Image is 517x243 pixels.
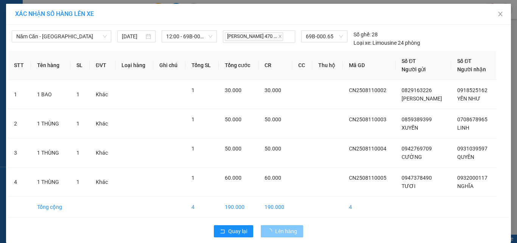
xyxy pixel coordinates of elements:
[76,179,79,185] span: 1
[402,183,416,189] span: TƯƠI
[122,32,144,41] input: 11/08/2025
[225,32,283,41] span: [PERSON_NAME] 470 ...
[8,168,31,197] td: 4
[306,31,343,42] span: 69B-000.65
[225,87,241,93] span: 30.000
[402,146,432,152] span: 0942769709
[457,96,480,102] span: YẾN NHƯ
[265,116,281,122] span: 50.000
[31,51,70,80] th: Tên hàng
[90,109,115,138] td: Khác
[457,66,486,72] span: Người nhận
[292,51,312,80] th: CC
[185,51,219,80] th: Tổng SL
[402,58,416,64] span: Số ĐT
[8,51,31,80] th: STT
[31,109,70,138] td: 1 THÙNG
[76,150,79,156] span: 1
[192,146,195,152] span: 1
[402,125,418,131] span: XUYẾN
[457,116,487,122] span: 0708678965
[219,51,258,80] th: Tổng cước
[497,11,503,17] span: close
[490,4,511,25] button: Close
[353,30,378,39] div: 28
[90,80,115,109] td: Khác
[457,87,487,93] span: 0918525162
[457,146,487,152] span: 0931039597
[402,154,422,160] span: CƯỜNG
[214,225,253,237] button: rollbackQuay lại
[402,175,432,181] span: 0947378490
[343,197,396,218] td: 4
[265,146,281,152] span: 50.000
[8,80,31,109] td: 1
[76,91,79,97] span: 1
[265,87,281,93] span: 30.000
[275,227,297,235] span: Lên hàng
[166,31,213,42] span: 12:00 - 69B-000.65
[349,146,386,152] span: CN2508110004
[349,175,386,181] span: CN2508110005
[225,146,241,152] span: 50.000
[258,197,292,218] td: 190.000
[353,39,420,47] div: Limousine 24 phòng
[353,39,371,47] span: Loại xe:
[90,138,115,168] td: Khác
[31,168,70,197] td: 1 THÙNG
[8,138,31,168] td: 3
[225,175,241,181] span: 60.000
[265,175,281,181] span: 60.000
[353,30,371,39] span: Số ghế:
[278,34,282,38] span: close
[457,125,469,131] span: LINH
[457,58,472,64] span: Số ĐT
[8,109,31,138] td: 2
[219,197,258,218] td: 190.000
[192,175,195,181] span: 1
[220,229,225,235] span: rollback
[31,80,70,109] td: 1 BAO
[90,168,115,197] td: Khác
[225,116,241,122] span: 50.000
[153,51,185,80] th: Ghi chú
[192,87,195,93] span: 1
[402,96,442,102] span: [PERSON_NAME]
[15,10,94,17] span: XÁC NHẬN SỐ HÀNG LÊN XE
[349,116,386,122] span: CN2508110003
[457,175,487,181] span: 0932000117
[76,121,79,127] span: 1
[457,183,473,189] span: NGHĨA
[402,87,432,93] span: 0829163226
[258,51,292,80] th: CR
[312,51,343,80] th: Thu hộ
[457,154,474,160] span: QUYÊN
[261,225,303,237] button: Lên hàng
[267,229,275,234] span: loading
[31,197,70,218] td: Tổng cộng
[16,31,107,42] span: Năm Căn - Sài Gòn
[115,51,154,80] th: Loại hàng
[228,227,247,235] span: Quay lại
[90,51,115,80] th: ĐVT
[349,87,386,93] span: CN2508110002
[185,197,219,218] td: 4
[31,138,70,168] td: 1 THÙNG
[192,116,195,122] span: 1
[402,66,426,72] span: Người gửi
[343,51,396,80] th: Mã GD
[70,51,90,80] th: SL
[402,116,432,122] span: 0859389399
